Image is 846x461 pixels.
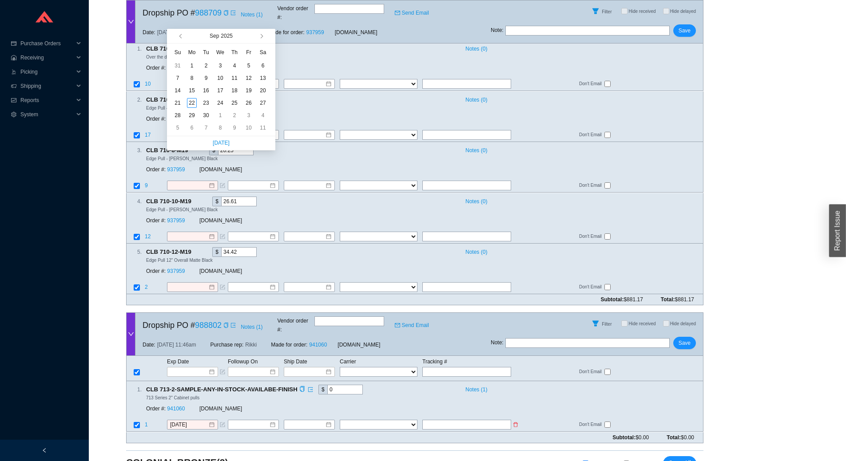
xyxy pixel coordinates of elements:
button: Notes (0) [461,247,488,253]
span: filter [589,8,602,15]
div: 16 [201,86,211,95]
div: 3 [215,61,225,71]
span: Notes ( 1 ) [241,323,262,331]
span: Dropship PO # [143,319,222,332]
td: 2025-09-30 [199,109,213,122]
span: Notes ( 0 ) [465,248,487,256]
span: Don't Email [579,81,604,88]
span: Order #: [146,167,166,173]
span: Order #: [146,116,166,122]
th: Mo [185,45,199,59]
span: Subtotal: [612,433,649,442]
span: Edge Pull - [PERSON_NAME] Black [146,156,218,161]
div: 12 [244,73,254,83]
div: 5 [244,61,254,71]
span: 12 [145,233,152,240]
td: 2025-09-07 [171,72,185,84]
span: [DOMAIN_NAME] [199,268,242,274]
span: Note : [491,26,504,35]
button: Notes (0) [461,146,488,152]
a: 988802 [195,321,222,330]
span: fund [11,98,17,103]
div: 19 [244,86,254,95]
a: 937959 [167,167,185,173]
th: Su [171,45,185,59]
td: 2025-09-18 [227,84,242,97]
span: Filter [602,9,612,14]
input: Hide received [621,8,628,14]
span: Vendor order # : [278,316,313,334]
span: 713 Series 2" Cabinet pulls [146,395,199,400]
td: 2025-10-02 [227,109,242,122]
span: delete [513,422,518,428]
td: 2025-09-24 [213,97,227,109]
input: Hide delayed [663,8,669,14]
div: 18 [230,86,239,95]
td: 2025-09-04 [227,59,242,72]
td: 2025-10-06 [185,122,199,134]
span: Tracking # [422,359,447,365]
button: Filter [588,4,603,18]
span: Edge Pull 12" Overall Matte Black [146,258,213,263]
div: 14 [173,86,183,95]
td: 2025-10-09 [227,122,242,134]
div: 20 [258,86,268,95]
td: 2025-09-25 [227,97,242,109]
span: Rikki [242,28,254,37]
button: Notes (1) [240,10,263,16]
span: [DATE] 9:15am [157,28,193,37]
td: 2025-08-31 [171,59,185,72]
span: credit-card [11,41,17,46]
td: 2025-10-05 [171,122,185,134]
span: Purchase rep: [211,340,244,349]
span: [DOMAIN_NAME] [199,406,242,412]
span: Filter [602,322,612,327]
input: 9/19/2025 [170,421,208,429]
div: 5 [173,123,183,133]
div: 25 [230,98,239,108]
span: Notes ( 1 ) [241,10,262,19]
span: Rikki [245,340,257,349]
span: 17 [145,132,152,138]
div: 9 [230,123,239,133]
span: down [128,331,134,337]
span: 2 [145,284,149,290]
span: CLB 710-12-M19 [146,247,199,257]
div: 22 [187,98,197,108]
td: 2025-09-28 [171,109,185,122]
div: 4 [230,61,239,71]
span: Dropship PO # [143,6,222,20]
span: form [220,284,225,290]
span: form [220,369,225,374]
div: 4 [258,110,268,120]
span: Save [679,339,691,347]
span: export [308,387,313,392]
span: export [230,10,236,16]
a: [DATE] [213,140,230,146]
span: System [20,107,74,122]
div: 11 [230,73,239,83]
span: $881.17 [624,296,643,303]
span: setting [11,112,17,117]
span: Don't Email [579,233,604,240]
span: $0.00 [635,434,649,441]
div: 1 . [127,385,142,394]
a: 941060 [309,342,327,348]
span: Don't Email [579,284,604,291]
button: Notes (1) [240,322,263,328]
td: 2025-09-08 [185,72,199,84]
td: 2025-10-10 [242,122,256,134]
span: Notes ( 0 ) [465,44,487,53]
div: $ [212,247,221,257]
span: mail [395,323,400,328]
span: [DOMAIN_NAME] [199,217,242,224]
span: filter [589,320,602,327]
span: Order #: [146,65,166,71]
span: Date: [143,28,155,37]
span: Order #: [146,217,166,224]
td: 2025-09-26 [242,97,256,109]
div: Copy [193,247,199,257]
td: 2025-09-20 [256,84,270,97]
div: 7 [173,73,183,83]
span: Edge Pull - [PERSON_NAME] Black [146,106,218,110]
